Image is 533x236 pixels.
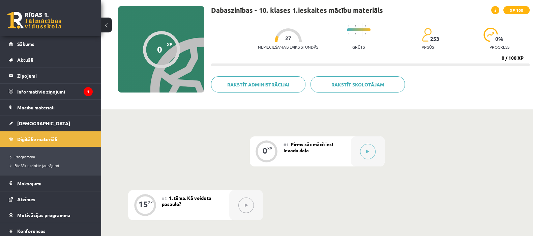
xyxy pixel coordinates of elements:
[17,228,46,234] span: Konferences
[17,176,93,191] legend: Maksājumi
[422,28,432,42] img: students-c634bb4e5e11cddfef0936a35e636f08e4e9abd3cc4e673bd6f9a4125e45ecb1.svg
[17,57,33,63] span: Aktuāli
[10,163,59,168] span: Biežāk uzdotie jautājumi
[355,33,356,34] img: icon-short-line-57e1e144782c952c97e751825c79c345078a6d821885a25fce030b3d8c18986b.svg
[7,12,61,29] a: Rīgas 1. Tālmācības vidusskola
[162,195,167,201] span: #2
[503,6,530,14] span: XP 100
[495,36,504,42] span: 0 %
[430,36,439,42] span: 253
[490,45,509,49] p: progress
[17,104,55,110] span: Mācību materiāli
[284,142,289,147] span: #1
[9,191,93,207] a: Atzīmes
[17,84,93,99] legend: Informatīvie ziņojumi
[17,212,70,218] span: Motivācijas programma
[10,154,94,160] a: Programma
[348,33,349,34] img: icon-short-line-57e1e144782c952c97e751825c79c345078a6d821885a25fce030b3d8c18986b.svg
[139,201,148,207] div: 15
[211,76,305,93] a: Rakstīt administrācijai
[348,25,349,27] img: icon-short-line-57e1e144782c952c97e751825c79c345078a6d821885a25fce030b3d8c18986b.svg
[9,207,93,223] a: Motivācijas programma
[267,147,272,150] div: XP
[148,200,153,204] div: XP
[157,44,162,54] div: 0
[9,52,93,68] a: Aktuāli
[17,41,34,47] span: Sākums
[17,196,35,202] span: Atzīmes
[10,162,94,168] a: Biežāk uzdotie jautājumi
[352,45,365,49] p: Grūts
[362,23,362,36] img: icon-long-line-d9ea69661e0d244f92f715978eff75569469978d946b2353a9bb055b3ed8787d.svg
[17,136,57,142] span: Digitālie materiāli
[84,87,93,96] i: 1
[352,33,352,34] img: icon-short-line-57e1e144782c952c97e751825c79c345078a6d821885a25fce030b3d8c18986b.svg
[310,76,405,93] a: Rakstīt skolotājam
[9,100,93,115] a: Mācību materiāli
[9,68,93,83] a: Ziņojumi
[483,28,498,42] img: icon-progress-161ccf0a02000e728c5f80fcf4c31c7af3da0e1684b2b1d7c360e028c24a22f1.svg
[365,33,366,34] img: icon-short-line-57e1e144782c952c97e751825c79c345078a6d821885a25fce030b3d8c18986b.svg
[162,195,211,207] span: 1. tēma. Kā veidota pasaule?
[9,36,93,52] a: Sākums
[422,45,436,49] p: apgūst
[9,176,93,191] a: Maksājumi
[9,131,93,147] a: Digitālie materiāli
[10,154,35,159] span: Programma
[9,84,93,99] a: Informatīvie ziņojumi1
[365,25,366,27] img: icon-short-line-57e1e144782c952c97e751825c79c345078a6d821885a25fce030b3d8c18986b.svg
[211,6,383,14] h1: Dabaszinības - 10. klases 1.ieskaites mācību materiāls
[167,42,172,47] span: XP
[284,141,333,153] span: Pirms sāc mācīties! Ievada daļa
[17,68,93,83] legend: Ziņojumi
[285,35,291,41] span: 27
[258,45,318,49] p: Nepieciešamais laiks stundās
[263,148,267,154] div: 0
[352,25,352,27] img: icon-short-line-57e1e144782c952c97e751825c79c345078a6d821885a25fce030b3d8c18986b.svg
[355,25,356,27] img: icon-short-line-57e1e144782c952c97e751825c79c345078a6d821885a25fce030b3d8c18986b.svg
[17,120,70,126] span: [DEMOGRAPHIC_DATA]
[9,115,93,131] a: [DEMOGRAPHIC_DATA]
